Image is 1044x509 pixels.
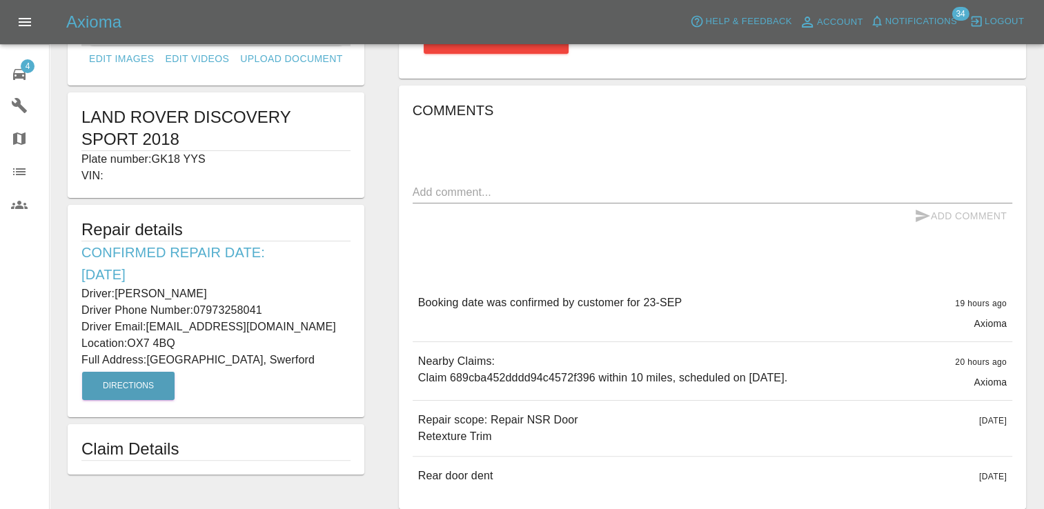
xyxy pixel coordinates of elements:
p: Driver: [PERSON_NAME] [81,286,351,302]
span: 20 hours ago [955,357,1007,367]
h5: Axioma [66,11,121,33]
span: [DATE] [979,472,1007,481]
span: 34 [952,7,969,21]
p: Nearby Claims: Claim 689cba452dddd94c4572f396 within 10 miles, scheduled on [DATE]. [418,353,788,386]
span: Logout [985,14,1024,30]
h6: Confirmed Repair Date: [DATE] [81,241,351,286]
p: Full Address: [GEOGRAPHIC_DATA], Swerford [81,352,351,368]
a: Edit Videos [159,46,235,72]
p: Axioma [974,375,1007,389]
p: Repair scope: Repair NSR Door Retexture Trim [418,412,578,445]
span: Notifications [885,14,957,30]
button: Help & Feedback [687,11,795,32]
p: Driver Email: [EMAIL_ADDRESS][DOMAIN_NAME] [81,319,351,335]
span: Account [817,14,863,30]
h5: Repair details [81,219,351,241]
p: Axioma [974,317,1007,330]
span: Help & Feedback [705,14,791,30]
h1: LAND ROVER DISCOVERY SPORT 2018 [81,106,351,150]
a: Upload Document [235,46,348,72]
button: Notifications [867,11,961,32]
span: 19 hours ago [955,299,1007,308]
span: 4 [21,59,35,73]
p: Location: OX7 4BQ [81,335,351,352]
h6: Comments [413,99,1012,121]
button: Directions [82,372,175,400]
p: Booking date was confirmed by customer for 23-SEP [418,295,682,311]
a: Account [796,11,867,33]
p: Plate number: GK18 YYS [81,151,351,168]
span: [DATE] [979,416,1007,426]
a: Edit Images [83,46,159,72]
p: VIN: [81,168,351,184]
h1: Claim Details [81,438,351,460]
button: Open drawer [8,6,41,39]
p: Driver Phone Number: 07973258041 [81,302,351,319]
button: Logout [966,11,1027,32]
p: Rear door dent [418,468,493,484]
